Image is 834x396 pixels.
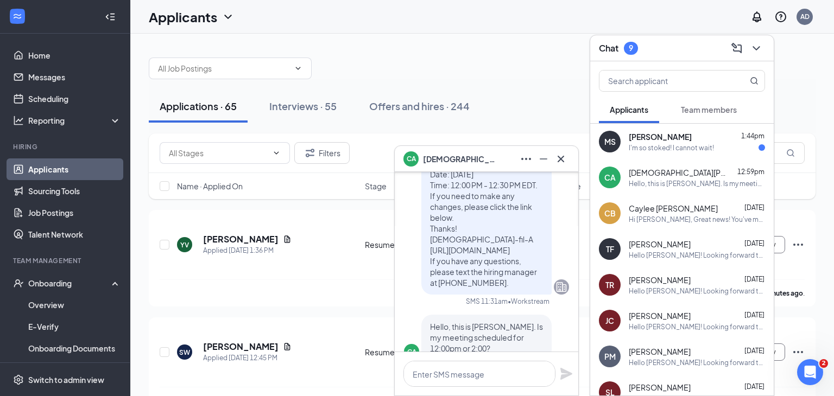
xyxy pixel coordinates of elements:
[629,310,691,321] span: [PERSON_NAME]
[294,142,350,164] button: Filter Filters
[13,142,119,151] div: Hiring
[28,115,122,126] div: Reporting
[744,382,764,391] span: [DATE]
[800,12,810,21] div: AD
[560,367,573,380] svg: Plane
[28,158,121,180] a: Applicants
[629,131,692,142] span: [PERSON_NAME]
[203,245,292,256] div: Applied [DATE] 1:36 PM
[28,66,121,88] a: Messages
[13,256,119,265] div: Team Management
[606,244,614,254] div: TF
[629,286,765,296] div: Hello [PERSON_NAME]! Looking forward to your interview at [DEMOGRAPHIC_DATA]-fil-a [GEOGRAPHIC_DA...
[283,342,292,351] svg: Document
[604,172,616,183] div: CA
[604,351,616,362] div: PM
[629,43,633,53] div: 9
[555,280,568,293] svg: Company
[294,64,302,73] svg: ChevronDown
[180,240,189,250] div: YV
[741,132,764,140] span: 1:44pm
[730,42,743,55] svg: ComposeMessage
[737,168,764,176] span: 12:59pm
[160,99,237,113] div: Applications · 65
[728,40,745,57] button: ComposeMessage
[365,181,387,191] span: Stage
[304,146,317,159] svg: Filter
[13,374,24,385] svg: Settings
[158,62,289,74] input: All Job Postings
[599,71,728,91] input: Search applicant
[629,358,765,367] div: Hello [PERSON_NAME]! Looking forward to your interview at [DEMOGRAPHIC_DATA]-fil-a [GEOGRAPHIC_DA...
[28,337,121,359] a: Onboarding Documents
[744,203,764,212] span: [DATE]
[629,143,714,152] div: I'm so stoked! I cannot wait!
[756,289,803,297] b: 19 minutes ago
[629,167,726,178] span: [DEMOGRAPHIC_DATA][PERSON_NAME]
[535,150,552,168] button: Minimize
[203,233,279,245] h5: [PERSON_NAME]
[13,115,24,126] svg: Analysis
[681,105,737,114] span: Team members
[629,322,765,331] div: Hello [PERSON_NAME]! Looking forward to your interview at [DEMOGRAPHIC_DATA]-fil-a [GEOGRAPHIC_DA...
[750,76,759,85] svg: MagnifyingGlass
[786,149,795,157] svg: MagnifyingGlass
[744,347,764,355] span: [DATE]
[629,382,691,393] span: [PERSON_NAME]
[774,10,787,23] svg: QuestionInfo
[28,180,121,202] a: Sourcing Tools
[283,235,292,244] svg: Document
[430,82,539,288] span: Hi [PERSON_NAME]. Congratulations, your meeting with [DEMOGRAPHIC_DATA]-fil-A for Sales & Marketi...
[629,251,765,260] div: Hello [PERSON_NAME]! Looking forward to your interview at [DEMOGRAPHIC_DATA]-fil-a [GEOGRAPHIC_DA...
[28,44,121,66] a: Home
[629,239,691,250] span: [PERSON_NAME]
[517,150,535,168] button: Ellipses
[629,215,765,224] div: Hi [PERSON_NAME], Great news! You've moved on to the next stage of the application. We have a few...
[819,359,828,368] span: 2
[750,42,763,55] svg: ChevronDown
[552,150,570,168] button: Cross
[369,99,470,113] div: Offers and hires · 244
[28,359,121,381] a: Activity log
[604,136,616,147] div: MS
[792,238,805,251] svg: Ellipses
[13,278,24,289] svg: UserCheck
[269,99,337,113] div: Interviews · 55
[508,297,549,306] span: • Workstream
[744,311,764,319] span: [DATE]
[610,105,648,114] span: Applicants
[28,294,121,316] a: Overview
[629,346,691,357] span: [PERSON_NAME]
[28,278,112,289] div: Onboarding
[748,40,765,57] button: ChevronDown
[28,374,104,385] div: Switch to admin view
[629,203,718,214] span: Caylee [PERSON_NAME]
[466,297,508,306] div: SMS 11:31am
[222,10,235,23] svg: ChevronDown
[599,42,618,54] h3: Chat
[365,347,456,357] div: Resume submission
[177,181,243,191] span: Name · Applied On
[149,8,217,26] h1: Applicants
[28,316,121,337] a: E-Verify
[629,274,691,285] span: [PERSON_NAME]
[179,348,190,357] div: SW
[537,152,550,165] svg: Minimize
[203,353,292,363] div: Applied [DATE] 12:45 PM
[407,347,416,356] div: CA
[28,202,121,223] a: Job Postings
[430,322,543,353] span: Hello, this is [PERSON_NAME]. Is my meeting scheduled for 12:00pm or 2:00?
[28,88,121,110] a: Scheduling
[365,239,456,250] div: Resume submission
[629,179,765,188] div: Hello, this is [PERSON_NAME]. Is my meeting scheduled for 12:00pm or 2:00?
[203,341,279,353] h5: [PERSON_NAME]
[554,152,567,165] svg: Cross
[12,11,23,22] svg: WorkstreamLogo
[750,10,763,23] svg: Notifications
[105,11,116,22] svg: Collapse
[605,315,614,326] div: JC
[605,279,614,290] div: TR
[272,149,281,157] svg: ChevronDown
[744,275,764,283] span: [DATE]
